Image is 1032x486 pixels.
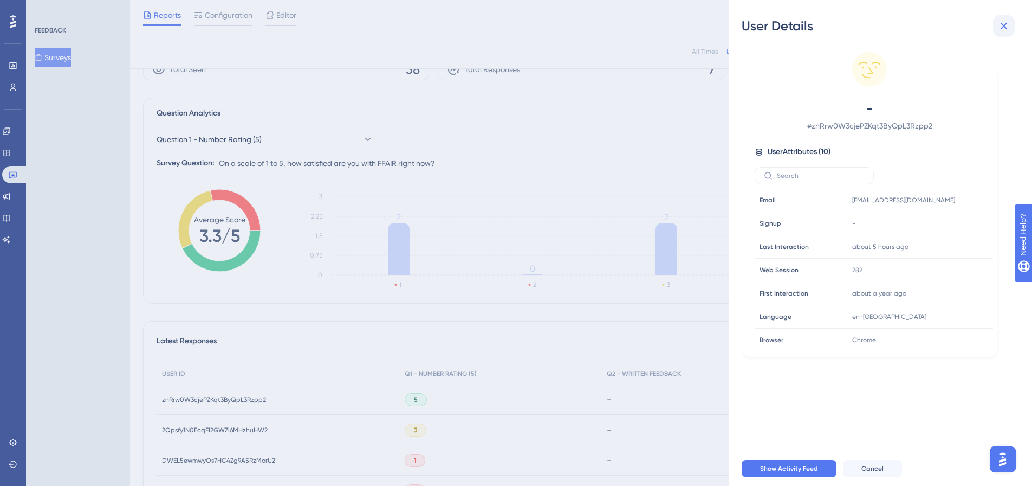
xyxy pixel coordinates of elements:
span: Chrome [852,336,876,344]
time: about 5 hours ago [852,243,908,251]
span: Cancel [861,464,884,473]
span: Last Interaction [760,242,809,251]
iframe: UserGuiding AI Assistant Launcher [986,443,1019,476]
span: 282 [852,266,862,274]
span: Show Activity Feed [760,464,818,473]
div: User Details [742,17,1019,35]
span: Language [760,312,791,321]
span: First Interaction [760,289,808,298]
button: Cancel [843,460,902,477]
span: Browser [760,336,783,344]
time: about a year ago [852,290,906,297]
span: - [852,219,855,228]
span: [EMAIL_ADDRESS][DOMAIN_NAME] [852,196,955,204]
button: Show Activity Feed [742,460,836,477]
span: # znRrw0W3cjePZKqt3ByQpL3Rzpp2 [774,119,965,132]
span: en-[GEOGRAPHIC_DATA] [852,312,926,321]
span: Email [760,196,776,204]
span: Need Help? [25,3,68,16]
span: Web Session [760,266,799,274]
input: Search [777,172,865,180]
span: User Attributes ( 10 ) [768,145,830,158]
span: Signup [760,219,781,228]
span: - [774,100,965,117]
